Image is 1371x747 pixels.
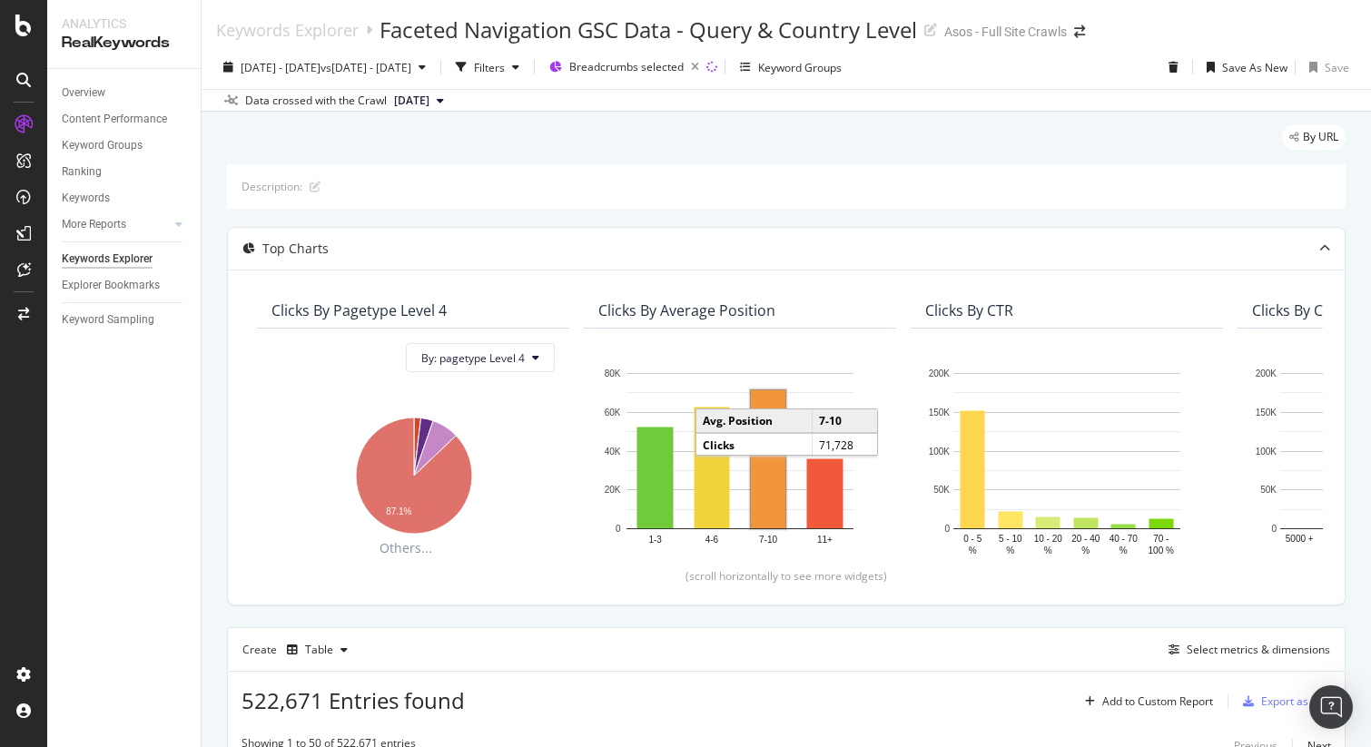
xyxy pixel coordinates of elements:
text: % [1044,545,1052,555]
svg: A chart. [271,408,555,537]
div: Keyword Sampling [62,310,154,329]
text: 200K [929,369,951,378]
span: vs [DATE] - [DATE] [321,60,411,75]
span: Breadcrumbs selected [569,59,684,74]
div: More Reports [62,215,126,234]
a: Explorer Bookmarks [62,276,188,295]
div: Save [1325,60,1349,75]
text: % [1119,545,1128,555]
text: 5000 + [1286,533,1314,543]
div: Select metrics & dimensions [1187,642,1330,657]
text: 11+ [817,534,833,544]
button: Save As New [1199,53,1287,82]
text: 10 - 20 [1034,533,1063,543]
text: 150K [1256,407,1277,417]
div: (scroll horizontally to see more widgets) [250,567,1323,583]
a: Keyword Sampling [62,310,188,329]
div: Open Intercom Messenger [1309,685,1353,729]
text: 4-6 [705,534,719,544]
span: [DATE] - [DATE] [241,60,321,75]
span: 522,671 Entries found [242,685,465,715]
div: Ranking [62,162,102,182]
button: Keyword Groups [733,53,849,82]
div: Create [242,635,355,664]
button: Select metrics & dimensions [1161,639,1330,661]
text: % [969,545,977,555]
button: [DATE] [387,90,451,112]
a: Ranking [62,162,188,182]
a: More Reports [62,215,170,234]
button: Export as CSV [1236,687,1331,716]
text: 70 - [1153,533,1169,543]
text: 40 - 70 [1110,533,1139,543]
div: Filters [474,60,505,75]
text: 87.1% [386,506,411,516]
div: Clicks By Average Position [598,301,775,319]
text: 100K [1256,446,1277,456]
div: Add to Custom Report [1102,696,1213,707]
text: 150K [929,407,951,417]
text: 0 - 5 [963,533,981,543]
div: Faceted Navigation GSC Data - Query & Country Level [380,15,917,45]
button: [DATE] - [DATE]vs[DATE] - [DATE] [216,53,433,82]
text: 80K [605,369,621,378]
a: Keywords Explorer [216,20,359,40]
button: Filters [449,53,527,82]
div: Save As New [1222,60,1287,75]
text: 50K [1260,485,1277,495]
text: 1-3 [648,534,662,544]
a: Keywords Explorer [62,250,188,269]
text: 7-10 [759,534,777,544]
text: % [1081,545,1090,555]
div: Overview [62,84,105,103]
a: Keywords [62,189,188,208]
div: Analytics [62,15,186,33]
svg: A chart. [925,364,1208,559]
span: By URL [1303,132,1338,143]
button: By: pagetype Level 4 [406,343,555,372]
text: 60K [605,407,621,417]
text: % [1006,545,1014,555]
text: 0 [616,524,621,534]
div: Export as CSV [1261,693,1331,709]
div: Keywords [62,189,110,208]
button: Breadcrumbs selected [542,53,706,82]
text: 40K [605,446,621,456]
span: By: pagetype Level 4 [421,350,525,366]
text: 0 [944,524,950,534]
svg: A chart. [598,364,882,559]
div: Explorer Bookmarks [62,276,160,295]
a: Content Performance [62,110,188,129]
text: 200K [1256,369,1277,378]
a: Keyword Groups [62,136,188,155]
button: Table [280,635,355,664]
div: Content Performance [62,110,167,129]
div: Asos - Full Site Crawls [944,23,1067,41]
text: 50K [933,485,950,495]
text: 0 [1271,524,1277,534]
div: legacy label [1282,124,1346,150]
text: 20K [605,485,621,495]
div: Keywords Explorer [62,250,153,269]
div: Data crossed with the Crawl [245,93,387,109]
a: Overview [62,84,188,103]
button: Save [1302,53,1349,82]
div: Top Charts [262,240,329,258]
text: 100K [929,446,951,456]
div: Table [305,644,333,655]
div: Keyword Groups [758,60,842,75]
div: Clicks By pagetype Level 4 [271,301,447,319]
div: Clicks By CTR [925,301,1013,319]
text: 5 - 10 [999,533,1022,543]
text: 100 % [1149,545,1174,555]
div: RealKeywords [62,33,186,54]
button: Add to Custom Report [1078,687,1213,716]
text: 20 - 40 [1071,533,1100,543]
div: Description: [242,179,302,194]
div: Keyword Groups [62,136,143,155]
div: arrow-right-arrow-left [1074,25,1085,38]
